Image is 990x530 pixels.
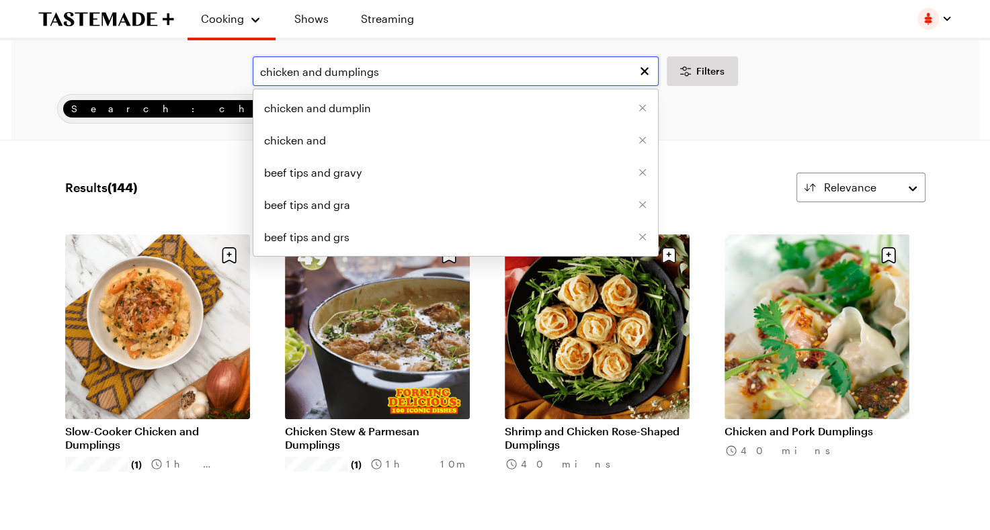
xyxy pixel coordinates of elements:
[725,425,909,438] a: Chicken and Pork Dumplings
[201,12,244,25] span: Cooking
[656,242,682,268] button: Save recipe
[876,242,901,268] button: Save recipe
[637,64,652,79] button: Clear search
[264,229,349,245] span: beef tips and grs
[824,179,876,195] span: Relevance
[264,132,326,148] span: chicken and
[638,168,647,177] button: Remove [object Object]
[917,8,952,30] button: Profile picture
[264,100,371,116] span: chicken and dumplin
[505,425,690,451] a: Shrimp and Chicken Rose-Shaped Dumplings
[696,64,725,78] span: Filters
[38,11,174,27] a: To Tastemade Home Page
[638,232,647,242] button: Remove [object Object]
[285,425,470,451] a: Chicken Stew & Parmesan Dumplings
[201,5,262,32] button: Cooking
[108,180,137,195] span: ( 144 )
[71,101,542,116] span: Search: chicken and dumplin
[638,103,647,113] button: Remove [object Object]
[796,173,925,202] button: Relevance
[917,8,939,30] img: Profile picture
[638,200,647,210] button: Remove [object Object]
[65,425,250,451] a: Slow-Cooker Chicken and Dumplings
[65,178,137,197] span: Results
[216,242,242,268] button: Save recipe
[667,56,738,86] button: Desktop filters
[264,197,350,213] span: beef tips and gra
[264,165,362,181] span: beef tips and gravy
[638,136,647,145] button: Remove [object Object]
